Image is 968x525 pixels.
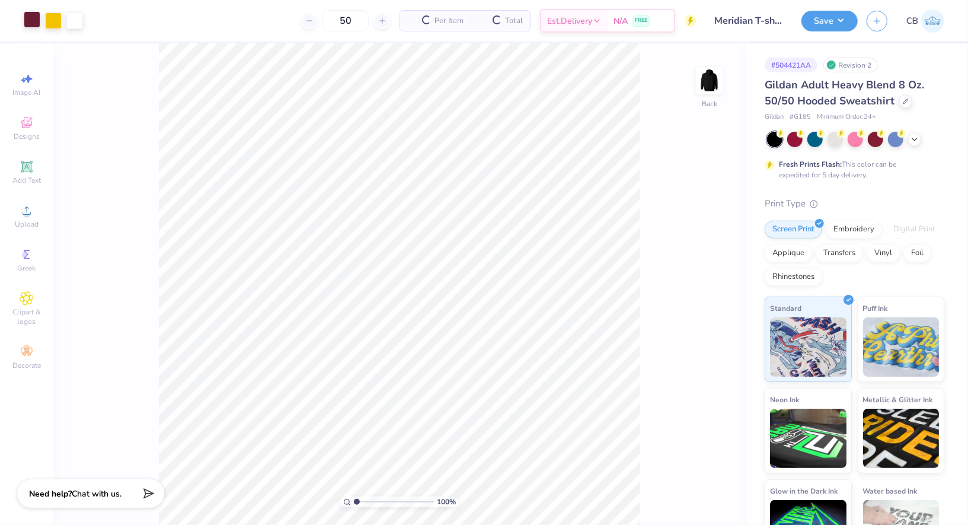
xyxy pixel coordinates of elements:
img: Standard [770,317,846,377]
span: Decorate [12,361,41,370]
span: Chat with us. [72,488,122,499]
span: Total [505,15,523,27]
span: Designs [14,132,40,141]
span: Per Item [435,15,464,27]
input: – – [322,10,369,31]
span: Upload [15,219,39,229]
img: Back [698,69,721,93]
span: Minimum Order: 24 + [817,112,876,122]
span: Standard [770,302,801,314]
img: Metallic & Glitter Ink [863,409,940,468]
strong: Fresh Prints Flash: [779,160,842,169]
span: Clipart & logos [6,307,47,326]
div: Rhinestones [765,268,822,286]
div: Revision 2 [823,58,878,72]
button: Save [801,11,858,31]
span: Metallic & Glitter Ink [863,393,933,406]
span: Gildan Adult Heavy Blend 8 Oz. 50/50 Hooded Sweatshirt [765,78,924,108]
div: Screen Print [765,221,822,238]
span: # G185 [790,112,811,122]
img: Neon Ink [770,409,846,468]
span: Neon Ink [770,393,799,406]
div: Foil [903,244,931,262]
div: Applique [765,244,812,262]
span: FREE [635,17,647,25]
a: CB [906,9,944,33]
span: Add Text [12,176,41,185]
span: Water based Ink [863,485,918,497]
span: Image AI [13,88,41,97]
div: Digital Print [886,221,943,238]
input: Untitled Design [705,9,793,33]
span: N/A [614,15,628,27]
div: Embroidery [826,221,882,238]
div: Print Type [765,197,944,211]
span: Puff Ink [863,302,888,314]
img: Chhavi Bansal [921,9,944,33]
span: CB [906,14,918,28]
span: Est. Delivery [547,15,592,27]
img: Puff Ink [863,317,940,377]
div: Transfers [816,244,863,262]
span: 100 % [437,497,456,507]
strong: Need help? [29,488,72,499]
span: Gildan [765,112,784,122]
div: # 504421AA [765,58,817,72]
div: Back [702,98,717,109]
div: Vinyl [867,244,900,262]
span: Greek [18,263,36,273]
div: This color can be expedited for 5 day delivery. [779,159,925,180]
span: Glow in the Dark Ink [770,485,838,497]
